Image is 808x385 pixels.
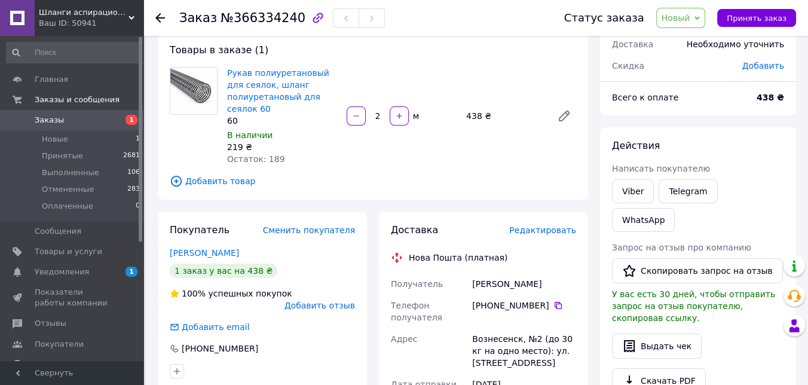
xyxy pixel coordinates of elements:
div: Добавить email [180,321,251,333]
div: Вернуться назад [155,12,165,24]
span: Доставка [391,224,438,236]
span: Новые [42,134,68,145]
button: Выдать чек [612,334,702,359]
span: Всего к оплате [612,93,678,102]
span: Запрос на отзыв про компанию [612,243,751,252]
span: Скидка [612,61,644,71]
div: Необходимо уточнить [680,31,791,57]
span: Заказ [179,11,217,25]
span: Уведомления [35,267,89,277]
span: Покупатель [170,224,229,236]
span: Действия [612,140,660,151]
div: Нова Пошта (платная) [406,252,510,264]
span: Выполненные [42,167,99,178]
span: Добавить отзыв [284,301,355,310]
span: Добавить товар [170,175,576,188]
span: Заказы [35,115,64,126]
div: [PHONE_NUMBER] [472,300,576,311]
a: WhatsApp [612,208,675,232]
div: 1 заказ у вас на 438 ₴ [170,264,277,278]
div: 60 [227,115,337,127]
span: 1 [126,267,137,277]
span: Отзывы [35,318,66,329]
span: У вас есть 30 дней, чтобы отправить запрос на отзыв покупателю, скопировав ссылку. [612,289,775,323]
a: Рукав полиуретановый для сеялок, шланг полиуретановый для сеялок 60 [227,68,329,114]
span: Телефон получателя [391,301,442,322]
span: Покупатели [35,339,84,350]
span: 106 [127,167,140,178]
span: Принять заказ [727,14,786,23]
span: Добавить [742,61,784,71]
span: Главная [35,74,68,85]
div: [PHONE_NUMBER] [180,343,259,355]
span: 283 [127,184,140,195]
div: Ваш ID: 50941 [39,18,143,29]
img: Рукав полиуретановый для сеялок, шланг полиуретановый для сеялок 60 [170,68,217,114]
span: В наличии [227,130,273,140]
div: Добавить email [169,321,251,333]
a: Telegram [659,179,717,203]
span: Новый [662,13,690,23]
span: Каталог ProSale [35,359,99,370]
span: 2681 [123,151,140,161]
span: Сменить покупателя [263,225,355,235]
span: Остаток: 189 [227,154,285,164]
span: 100% [182,289,206,298]
span: Сообщения [35,226,81,237]
a: Редактировать [552,104,576,128]
input: Поиск [6,42,141,63]
b: 438 ₴ [757,93,784,102]
span: 0 [136,201,140,212]
div: 219 ₴ [227,141,337,153]
span: Написать покупателю [612,164,710,173]
span: Товары в заказе (1) [170,44,268,56]
span: Показатели работы компании [35,287,111,308]
span: 1 [126,115,137,125]
span: Доставка [612,39,653,49]
button: Принять заказ [717,9,796,27]
span: Оплаченные [42,201,93,212]
div: [PERSON_NAME] [470,273,579,295]
span: Принятые [42,151,83,161]
div: Вознесенск, №2 (до 30 кг на одно место): ул. [STREET_ADDRESS] [470,328,579,374]
span: Товары и услуги [35,246,102,257]
span: Шланги аспирационные, промышленный холод и вентиляция [39,7,128,18]
div: успешных покупок [170,288,292,300]
a: Viber [612,179,654,203]
a: [PERSON_NAME] [170,248,239,258]
span: Адрес [391,334,417,344]
div: Статус заказа [564,12,644,24]
span: Заказы и сообщения [35,94,120,105]
span: Получатель [391,279,443,289]
div: м [410,110,420,122]
button: Скопировать запрос на отзыв [612,258,783,283]
span: Отмененные [42,184,94,195]
div: 438 ₴ [461,108,547,124]
span: №366334240 [221,11,305,25]
span: Редактировать [509,225,576,235]
span: 1 [136,134,140,145]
